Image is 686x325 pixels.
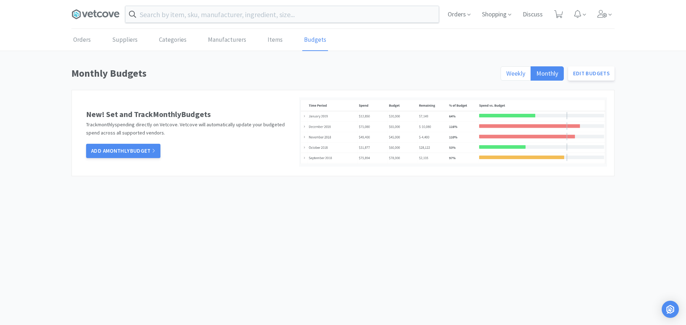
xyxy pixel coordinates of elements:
[302,29,328,51] a: Budgets
[520,11,546,18] a: Discuss
[536,69,558,77] span: Monthly
[206,29,248,51] a: Manufacturers
[71,29,93,51] a: Orders
[125,6,439,22] input: Search by item, sku, manufacturer, ingredient, size...
[568,66,615,81] a: Edit Budgets
[71,65,496,81] h1: Monthly Budgets
[662,301,679,318] div: Open Intercom Messenger
[266,29,284,51] a: Items
[86,121,292,137] p: Track monthly spending directly on Vetcove. Vetcove will automatically update your budgeted spend...
[86,109,211,119] strong: New! Set and Track Monthly Budgets
[157,29,188,51] a: Categories
[110,29,139,51] a: Suppliers
[86,144,160,158] a: Add amonthlyBudget
[506,69,525,77] span: Weekly
[299,97,607,167] img: budget_ss.png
